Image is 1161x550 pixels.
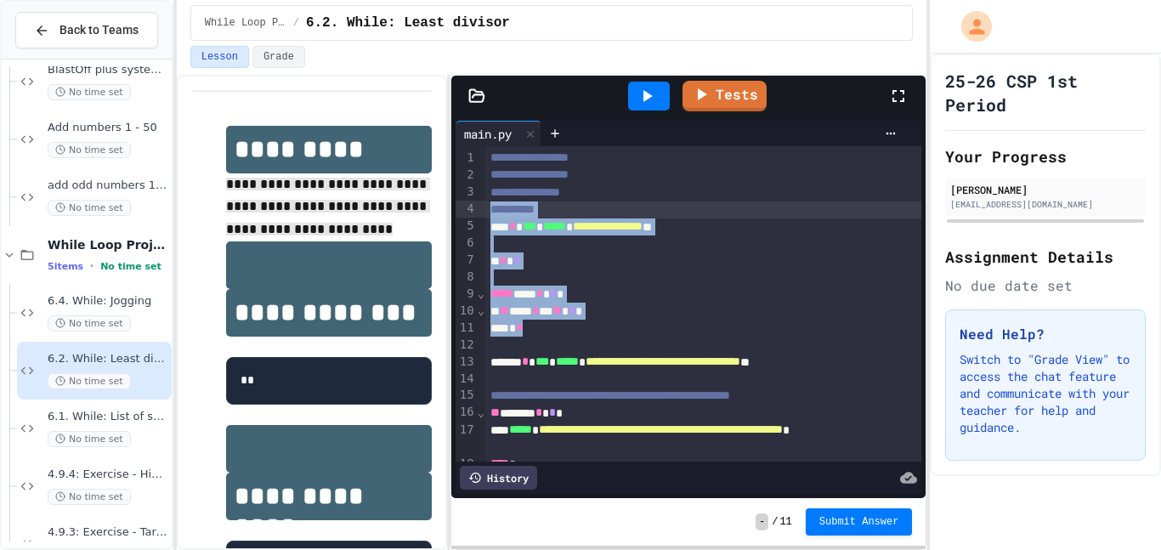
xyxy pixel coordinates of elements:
h3: Need Help? [960,324,1131,344]
span: BlastOff plus system check [48,63,168,77]
a: Tests [682,81,767,111]
div: 6 [456,235,477,252]
button: Back to Teams [15,12,158,48]
div: 9 [456,286,477,303]
span: 6.2. While: Least divisor [306,13,510,33]
div: 3 [456,184,477,201]
h2: Assignment Details [945,245,1146,269]
span: Submit Answer [819,515,899,529]
span: Back to Teams [59,21,139,39]
div: No due date set [945,275,1146,296]
div: [EMAIL_ADDRESS][DOMAIN_NAME] [950,198,1141,211]
span: • [90,259,93,273]
span: / [772,515,778,529]
div: 15 [456,387,477,404]
span: 4.9.4: Exercise - Higher or Lower I [48,468,168,482]
span: 6.1. While: List of squares [48,410,168,424]
span: Fold line [477,286,485,300]
div: History [460,466,537,490]
div: 16 [456,404,477,421]
span: No time set [48,142,131,158]
h1: 25-26 CSP 1st Period [945,69,1146,116]
span: No time set [48,431,131,447]
span: 11 [779,515,791,529]
div: 7 [456,252,477,269]
div: 5 [456,218,477,235]
h2: Your Progress [945,145,1146,168]
div: 13 [456,354,477,371]
span: 4.9.3: Exercise - Target Sum [48,525,168,540]
span: While Loop Projects [48,237,168,252]
span: No time set [48,84,131,100]
div: 4 [456,201,477,218]
div: [PERSON_NAME] [950,182,1141,197]
span: Fold line [477,303,485,317]
span: / [293,16,299,30]
div: 18 [456,456,477,473]
span: While Loop Projects [205,16,286,30]
span: No time set [48,315,131,332]
span: add odd numbers 1-1000 [48,179,168,193]
span: 6.2. While: Least divisor [48,352,168,366]
button: Lesson [190,46,249,68]
span: - [756,513,768,530]
div: 8 [456,269,477,286]
span: No time set [100,261,161,272]
button: Grade [252,46,305,68]
button: Submit Answer [806,508,913,536]
span: Fold line [477,456,485,470]
span: Fold line [477,405,485,419]
span: 5 items [48,261,83,272]
div: 12 [456,337,477,354]
span: No time set [48,489,131,505]
span: No time set [48,200,131,216]
div: 11 [456,320,477,337]
div: 10 [456,303,477,320]
div: 14 [456,371,477,388]
span: 6.4. While: Jogging [48,294,168,309]
div: 2 [456,167,477,184]
span: No time set [48,373,131,389]
span: Add numbers 1 - 50 [48,121,168,135]
div: main.py [456,121,541,146]
p: Switch to "Grade View" to access the chat feature and communicate with your teacher for help and ... [960,351,1131,436]
div: My Account [943,7,996,46]
div: 17 [456,422,477,456]
div: 1 [456,150,477,167]
div: main.py [456,125,520,143]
